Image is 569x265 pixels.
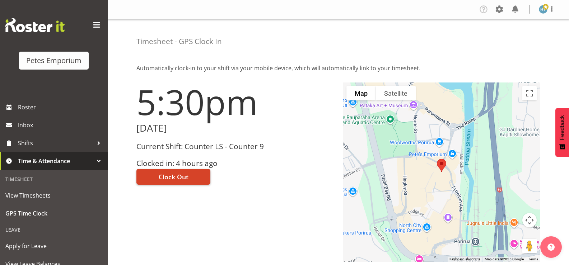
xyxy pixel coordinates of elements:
span: GPS Time Clock [5,208,102,219]
button: Drag Pegman onto the map to open Street View [522,239,537,253]
div: Leave [2,222,106,237]
h3: Current Shift: Counter LS - Counter 9 [136,142,334,151]
h1: 5:30pm [136,82,334,121]
span: View Timesheets [5,190,102,201]
div: Petes Emporium [26,55,81,66]
button: Map camera controls [522,213,537,227]
span: Shifts [18,138,93,148]
h4: Timesheet - GPS Clock In [136,37,222,46]
a: Apply for Leave [2,237,106,255]
span: Map data ©2025 Google [485,257,524,261]
button: Feedback - Show survey [555,108,569,157]
div: Timesheet [2,172,106,186]
h3: Clocked in: 4 hours ago [136,159,334,167]
h2: [DATE] [136,123,334,134]
span: Clock Out [159,172,188,181]
img: Rosterit website logo [5,18,65,32]
a: GPS Time Clock [2,204,106,222]
span: Inbox [18,120,104,131]
img: Google [345,252,368,262]
button: Toggle fullscreen view [522,86,537,100]
button: Show street map [346,86,376,100]
span: Feedback [559,115,565,140]
button: Clock Out [136,169,210,185]
button: Keyboard shortcuts [449,257,480,262]
span: Time & Attendance [18,156,93,166]
span: Apply for Leave [5,241,102,251]
p: Automatically clock-in to your shift via your mobile device, which will automatically link to you... [136,64,540,72]
span: Roster [18,102,104,113]
img: helena-tomlin701.jpg [539,5,547,14]
img: help-xxl-2.png [547,243,555,251]
a: Open this area in Google Maps (opens a new window) [345,252,368,262]
button: Show satellite imagery [376,86,416,100]
a: View Timesheets [2,186,106,204]
a: Terms (opens in new tab) [528,257,538,261]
